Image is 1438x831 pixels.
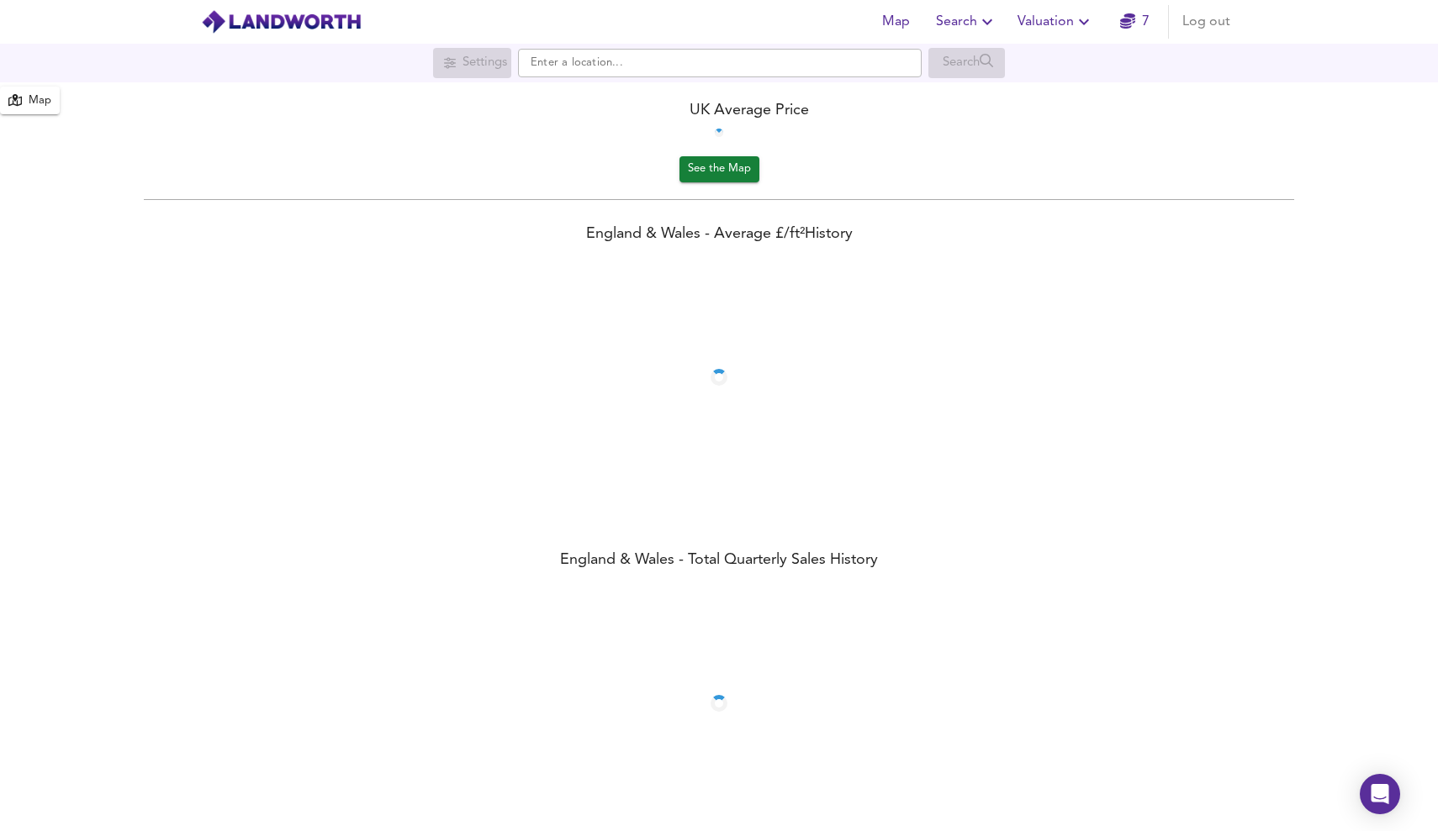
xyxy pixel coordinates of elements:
span: Search [936,10,997,34]
div: Map [29,92,51,111]
img: logo [201,9,362,34]
button: Map [869,5,923,39]
span: See the Map [688,160,751,179]
div: Search for a location first or explore the map [928,48,1005,78]
a: 7 [1120,10,1150,34]
span: Log out [1182,10,1230,34]
button: Search [929,5,1004,39]
button: Valuation [1011,5,1101,39]
button: 7 [1108,5,1161,39]
button: Log out [1176,5,1237,39]
span: Map [875,10,916,34]
input: Enter a location... [518,49,922,77]
span: Valuation [1018,10,1094,34]
div: Open Intercom Messenger [1360,774,1400,814]
div: Search for a location first or explore the map [433,48,511,78]
button: See the Map [679,156,759,182]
